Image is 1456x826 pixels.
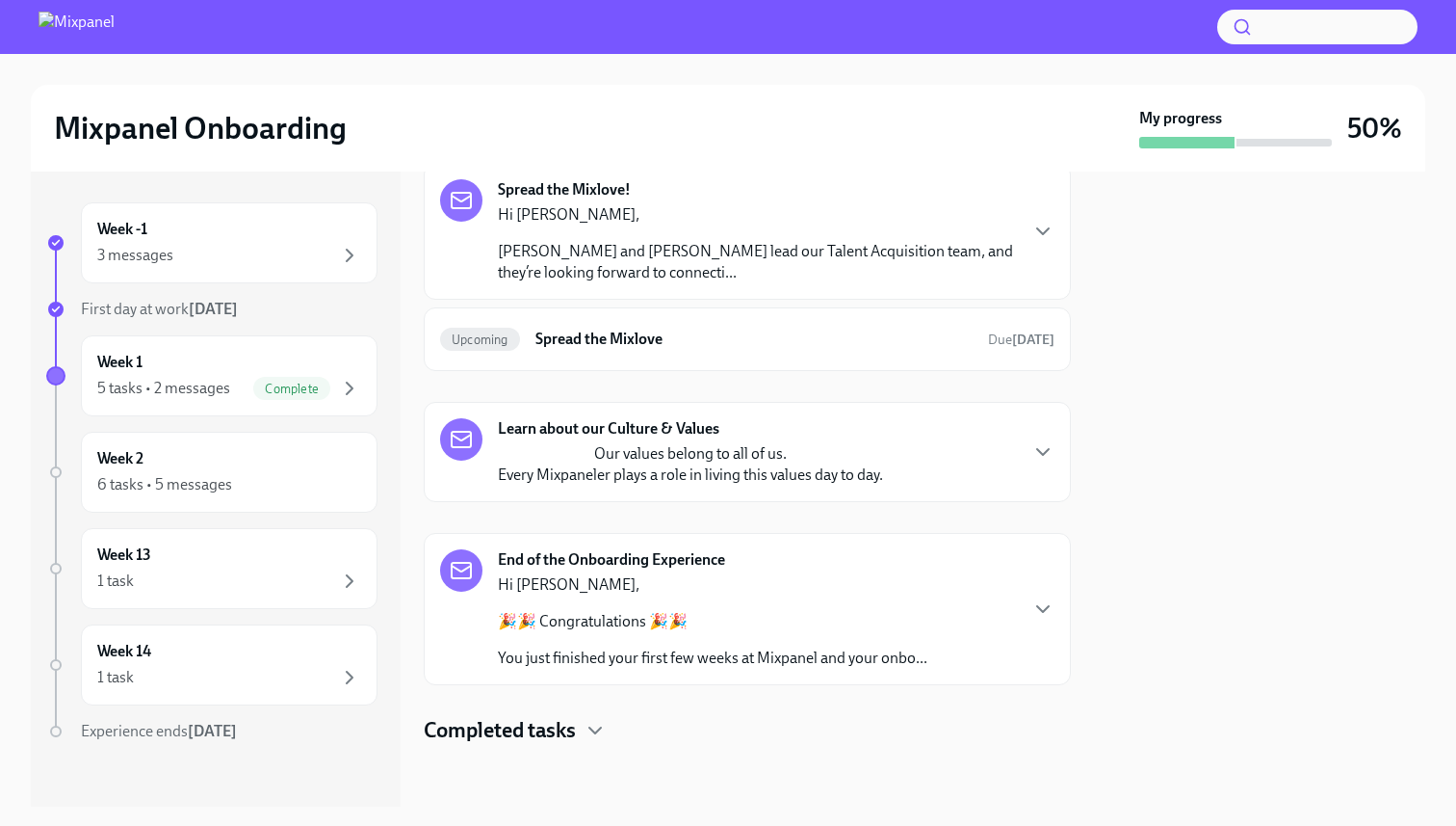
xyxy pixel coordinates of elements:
[97,245,173,266] div: 3 messages
[46,528,377,609] a: Week 131 task
[424,716,1071,745] div: Completed tasks
[97,219,147,240] h6: Week -1
[97,352,143,373] h6: Week 1
[81,300,238,318] span: First day at work
[498,179,631,200] strong: Spread the Mixlove!
[988,332,1054,348] span: Due
[97,641,151,662] h6: Week 14
[1139,108,1222,129] strong: My progress
[46,432,377,513] a: Week 26 tasks • 5 messages
[424,716,576,745] h4: Completed tasks
[498,418,719,440] strong: Learn about our Culture & Values
[440,333,520,347] span: Upcoming
[46,335,377,416] a: Week 15 tasks • 2 messagesComplete
[54,109,347,147] h2: Mixpanel Onboarding
[97,378,230,399] div: 5 tasks • 2 messages
[498,611,927,632] p: 🎉🎉 Congratulations 🎉🎉
[189,300,238,318] strong: [DATE]
[97,545,151,566] h6: Week 13
[498,241,1016,283] p: [PERSON_NAME] and [PERSON_NAME] lead our Talent Acquisition team, and they’re looking forward to ...
[988,331,1054,349] span: September 29th, 2025 10:00
[1012,332,1054,348] strong: [DATE]
[97,571,134,592] div: 1 task
[46,299,377,320] a: First day at work[DATE]
[39,12,115,42] img: Mixpanel
[498,648,927,669] p: You just finished your first few weeks at Mixpanel and your onbo...
[97,474,232,495] div: 6 tasks • 5 messages
[46,202,377,283] a: Week -13 messages
[97,667,134,688] div: 1 task
[498,574,927,596] p: Hi [PERSON_NAME],
[188,722,237,740] strong: [DATE]
[498,443,883,486] p: Our values belong to all of us. Every Mixpaneler plays a role in living this values day to day.
[498,549,725,571] strong: End of the Onboarding Experience
[1347,111,1402,146] h3: 50%
[46,625,377,706] a: Week 141 task
[535,329,973,350] h6: Spread the Mixlove
[81,722,237,740] span: Experience ends
[498,204,1016,226] p: Hi [PERSON_NAME],
[253,382,330,396] span: Complete
[440,324,1054,355] a: UpcomingSpread the MixloveDue[DATE]
[97,448,143,469] h6: Week 2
